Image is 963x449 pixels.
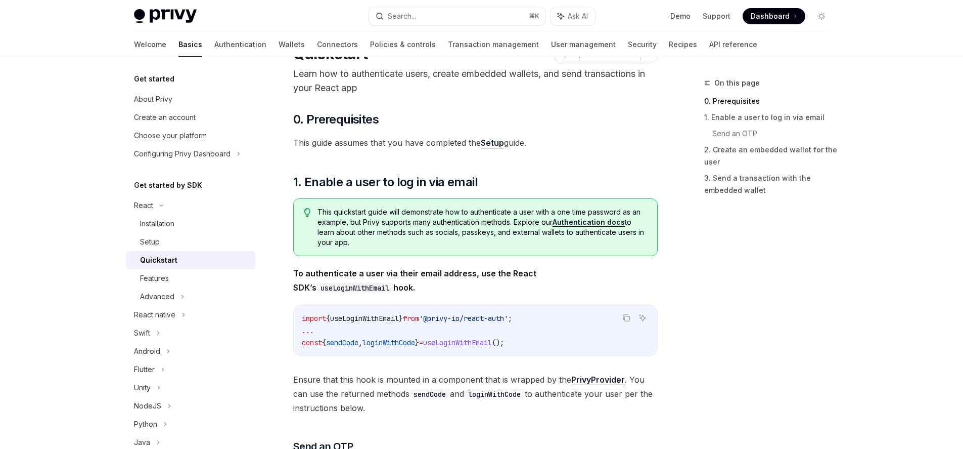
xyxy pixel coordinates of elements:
[369,7,545,25] button: Search...⌘K
[388,10,416,22] div: Search...
[669,32,697,57] a: Recipes
[302,326,314,335] span: ...
[448,32,539,57] a: Transaction management
[302,314,326,323] span: import
[409,389,450,400] code: sendCode
[140,236,160,248] div: Setup
[703,11,730,21] a: Support
[304,208,311,217] svg: Tip
[399,314,403,323] span: }
[134,400,161,412] div: NodeJS
[704,170,838,198] a: 3. Send a transaction with the embedded wallet
[293,373,658,415] span: Ensure that this hook is mounted in a component that is wrapped by the . You can use the returned...
[126,108,255,127] a: Create an account
[529,12,539,20] span: ⌘ K
[326,314,330,323] span: {
[126,215,255,233] a: Installation
[140,218,174,230] div: Installation
[134,363,155,376] div: Flutter
[751,11,790,21] span: Dashboard
[126,251,255,269] a: Quickstart
[464,389,525,400] code: loginWithCode
[358,338,362,347] span: ,
[326,338,358,347] span: sendCode
[492,338,504,347] span: ();
[322,338,326,347] span: {
[293,268,536,293] strong: To authenticate a user via their email address, use the React SDK’s hook.
[743,8,805,24] a: Dashboard
[293,136,658,150] span: This guide assumes that you have completed the guide.
[134,436,150,448] div: Java
[423,338,492,347] span: useLoginWithEmail
[134,345,160,357] div: Android
[126,233,255,251] a: Setup
[551,7,595,25] button: Ask AI
[134,418,157,430] div: Python
[293,174,478,190] span: 1. Enable a user to log in via email
[709,32,757,57] a: API reference
[140,254,177,266] div: Quickstart
[415,338,419,347] span: }
[508,314,512,323] span: ;
[553,218,625,227] a: Authentication docs
[481,138,504,148] a: Setup
[178,32,202,57] a: Basics
[134,148,231,160] div: Configuring Privy Dashboard
[126,127,255,145] a: Choose your platform
[134,382,151,394] div: Unity
[134,179,202,191] h5: Get started by SDK
[317,207,647,248] span: This quickstart guide will demonstrate how to authenticate a user with a one time password as an ...
[628,32,657,57] a: Security
[568,11,588,21] span: Ask AI
[362,338,415,347] span: loginWithCode
[293,67,658,95] p: Learn how to authenticate users, create embedded wallets, and send transactions in your React app
[330,314,399,323] span: useLoginWithEmail
[704,93,838,109] a: 0. Prerequisites
[712,126,838,142] a: Send an OTP
[620,311,633,324] button: Copy the contents from the code block
[302,338,322,347] span: const
[140,291,174,303] div: Advanced
[214,32,266,57] a: Authentication
[293,111,379,128] span: 0. Prerequisites
[140,272,169,284] div: Features
[670,11,691,21] a: Demo
[317,32,358,57] a: Connectors
[134,111,196,124] div: Create an account
[134,309,175,321] div: React native
[126,90,255,108] a: About Privy
[134,93,172,105] div: About Privy
[126,269,255,288] a: Features
[704,142,838,170] a: 2. Create an embedded wallet for the user
[419,314,508,323] span: '@privy-io/react-auth'
[134,32,166,57] a: Welcome
[551,32,616,57] a: User management
[279,32,305,57] a: Wallets
[134,9,197,23] img: light logo
[316,282,393,294] code: useLoginWithEmail
[636,311,649,324] button: Ask AI
[419,338,423,347] span: =
[134,327,150,339] div: Swift
[714,77,760,89] span: On this page
[813,8,830,24] button: Toggle dark mode
[134,73,174,85] h5: Get started
[370,32,436,57] a: Policies & controls
[134,130,207,142] div: Choose your platform
[704,109,838,126] a: 1. Enable a user to log in via email
[571,375,625,385] a: PrivyProvider
[403,314,419,323] span: from
[134,199,153,212] div: React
